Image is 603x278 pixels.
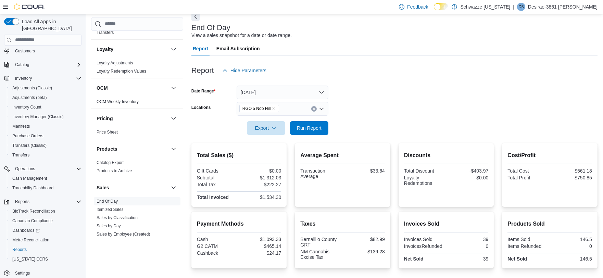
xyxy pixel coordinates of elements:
[240,237,281,242] div: $1,093.33
[7,235,84,245] button: Metrc Reconciliation
[1,164,84,174] button: Operations
[7,206,84,216] button: BioTrack Reconciliation
[7,141,84,150] button: Transfers (Classic)
[1,197,84,206] button: Reports
[12,143,47,148] span: Transfers (Classic)
[191,66,214,75] h3: Report
[7,83,84,93] button: Adjustments (Classic)
[7,150,84,160] button: Transfers
[1,268,84,278] button: Settings
[10,113,66,121] a: Inventory Manager (Classic)
[97,184,109,191] h3: Sales
[12,74,81,83] span: Inventory
[12,152,29,158] span: Transfers
[12,198,32,206] button: Reports
[10,245,81,254] span: Reports
[10,122,33,130] a: Manifests
[97,85,108,91] h3: OCM
[1,60,84,69] button: Catalog
[551,175,592,180] div: $750.85
[7,93,84,102] button: Adjustments (beta)
[344,168,385,174] div: $33.64
[237,86,328,99] button: [DATE]
[319,106,324,112] button: Open list of options
[216,42,260,55] span: Email Subscription
[97,115,113,122] h3: Pricing
[311,106,317,112] button: Clear input
[15,48,35,54] span: Customers
[7,216,84,226] button: Canadian Compliance
[507,237,548,242] div: Items Sold
[7,183,84,193] button: Traceabilty Dashboard
[193,42,208,55] span: Report
[12,74,35,83] button: Inventory
[230,67,266,74] span: Hide Parameters
[97,115,168,122] button: Pricing
[97,99,139,104] a: OCM Weekly Inventory
[97,215,138,220] a: Sales by Classification
[344,237,385,242] div: $82.99
[1,46,84,56] button: Customers
[91,159,183,178] div: Products
[10,174,81,182] span: Cash Management
[12,61,81,69] span: Catalog
[97,129,118,135] span: Price Sheet
[10,103,81,111] span: Inventory Count
[15,166,35,172] span: Operations
[169,145,178,153] button: Products
[91,128,183,139] div: Pricing
[240,182,281,187] div: $222.27
[97,223,121,229] span: Sales by Day
[197,182,238,187] div: Total Tax
[169,184,178,192] button: Sales
[507,151,592,160] h2: Cost/Profit
[10,93,50,102] a: Adjustments (beta)
[97,85,168,91] button: OCM
[197,243,238,249] div: G2 CATM
[10,84,81,92] span: Adjustments (Classic)
[12,165,38,173] button: Operations
[97,69,146,74] a: Loyalty Redemption Values
[12,269,81,277] span: Settings
[528,3,598,11] p: Desirae-3861 [PERSON_NAME]
[12,185,53,191] span: Traceabilty Dashboard
[12,198,81,206] span: Reports
[219,64,269,77] button: Hide Parameters
[551,168,592,174] div: $561.18
[197,250,238,256] div: Cashback
[404,168,445,174] div: Total Discount
[15,270,30,276] span: Settings
[97,207,124,212] span: Itemized Sales
[12,247,27,252] span: Reports
[1,74,84,83] button: Inventory
[507,220,592,228] h2: Products Sold
[7,245,84,254] button: Reports
[97,184,168,191] button: Sales
[10,236,52,244] a: Metrc Reconciliation
[12,269,33,277] a: Settings
[191,13,200,21] button: Next
[97,215,138,220] span: Sales by Classification
[448,237,488,242] div: 39
[507,175,548,180] div: Total Profit
[97,160,124,165] a: Catalog Export
[169,84,178,92] button: OCM
[507,168,548,174] div: Total Cost
[12,176,47,181] span: Cash Management
[240,175,281,180] div: $1,312.03
[300,220,385,228] h2: Taxes
[10,122,81,130] span: Manifests
[197,168,238,174] div: Gift Cards
[97,30,114,35] a: Transfers
[407,3,428,10] span: Feedback
[97,130,118,135] a: Price Sheet
[448,243,488,249] div: 0
[12,85,52,91] span: Adjustments (Classic)
[7,131,84,141] button: Purchase Orders
[15,62,29,67] span: Catalog
[290,121,328,135] button: Run Report
[517,3,525,11] div: Desirae-3861 Matthews
[551,256,592,262] div: 146.5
